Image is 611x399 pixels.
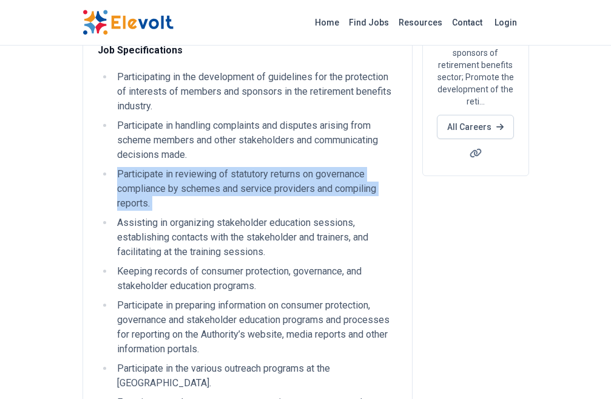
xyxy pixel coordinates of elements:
li: Assisting in organizing stakeholder education sessions, establishing contacts with the stakeholde... [113,216,397,259]
a: Home [310,13,344,32]
li: Keeping records of consumer protection, governance, and stakeholder education programs. [113,264,397,293]
li: Participate in the various outreach programs at the [GEOGRAPHIC_DATA]. [113,361,397,390]
img: Elevolt [83,10,174,35]
a: Contact [447,13,487,32]
li: Participate in handling complaints and disputes arising from scheme members and other stakeholder... [113,118,397,162]
a: Login [487,10,524,35]
a: Resources [394,13,447,32]
a: All Careers [437,115,514,139]
strong: Job Specifications [98,44,183,56]
li: Participating in the development of guidelines for the protection of interests of members and spo... [113,70,397,114]
iframe: Chat Widget [550,341,611,399]
li: Participate in reviewing of statutory returns on governance compliance by schemes and service pro... [113,167,397,211]
a: Find Jobs [344,13,394,32]
li: Participate in preparing information on consumer protection, governance and stakeholder education... [113,298,397,356]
